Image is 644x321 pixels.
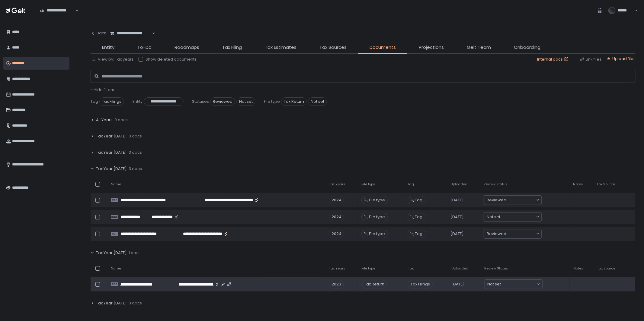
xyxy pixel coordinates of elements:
div: 2024 [329,213,344,221]
span: Tax Sources [319,44,347,51]
span: Not set [236,97,255,106]
span: To-Do [137,44,152,51]
button: Link files [580,57,601,62]
input: Search for option [506,197,536,203]
button: Upload files [606,56,636,61]
span: [DATE] [450,214,464,220]
span: 3 docs [129,150,142,155]
span: Documents [370,44,396,51]
span: Name [111,182,121,187]
span: 0 docs [129,301,142,306]
span: Onboarding [514,44,540,51]
span: Not set [487,214,500,220]
span: Tax Year [DATE] [96,150,127,155]
div: Search for option [484,196,541,205]
span: Tax Filings [99,97,124,106]
span: [DATE] [450,197,464,203]
span: Tag [415,231,423,237]
div: Search for option [36,4,78,17]
span: File type [369,214,385,220]
span: [DATE] [452,282,465,287]
button: Back [91,27,106,39]
span: Not set [308,97,327,106]
div: Search for option [106,27,155,40]
span: Tag [415,197,423,203]
span: [DATE] [450,231,464,237]
span: File type [369,197,385,203]
span: Tax Source [597,182,615,187]
input: Search for option [501,281,537,287]
input: Search for option [151,30,152,36]
span: Tag [408,182,414,187]
span: Tax Filings [408,280,433,288]
span: Tax Year [DATE] [96,250,127,256]
button: - Hide filters [91,87,114,93]
span: Entity [133,99,143,104]
span: Reviewed [487,197,506,203]
span: Tax Years [329,182,345,187]
span: Uploaded [450,182,467,187]
div: Search for option [484,229,541,238]
a: Internal docs [537,57,570,62]
span: Tax Return [281,97,307,106]
span: Name [111,266,121,271]
span: Tag [408,266,415,271]
span: Gelt Team [467,44,491,51]
span: Entity [102,44,114,51]
span: Roadmaps [175,44,199,51]
span: Tax Year [DATE] [96,134,127,139]
input: Search for option [500,214,536,220]
div: Search for option [484,212,541,222]
span: Tax Estimates [265,44,296,51]
span: File type [369,231,385,237]
span: Not set [488,281,501,287]
span: Tax Year [DATE] [96,166,127,172]
span: Tag [91,99,98,104]
input: Search for option [506,231,536,237]
span: File type [361,266,375,271]
span: Uploaded [452,266,469,271]
span: Projections [419,44,444,51]
span: Tax Years [329,266,345,271]
span: 0 docs [129,134,142,139]
span: Tag [415,214,423,220]
button: View by: Tax years [92,57,134,62]
span: 1 doc [129,250,139,256]
span: Tax Source [597,266,615,271]
span: 3 docs [129,166,142,172]
div: 2023 [329,280,344,288]
span: Review Status [484,182,508,187]
span: All Years [96,117,113,123]
span: 0 docs [114,117,128,123]
span: File type [361,182,375,187]
span: Tax Filing [222,44,242,51]
span: Reviewed [487,231,506,237]
div: Tax Return [361,280,387,288]
div: Back [91,30,106,36]
div: 2024 [329,196,344,204]
span: Statuses [192,99,209,104]
span: Review Status [485,266,508,271]
span: Reviewed [210,97,235,106]
span: Notes [573,266,583,271]
span: Notes [573,182,583,187]
div: 2024 [329,230,344,238]
span: File type [264,99,280,104]
span: Tax Year [DATE] [96,301,127,306]
div: Search for option [485,280,542,289]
